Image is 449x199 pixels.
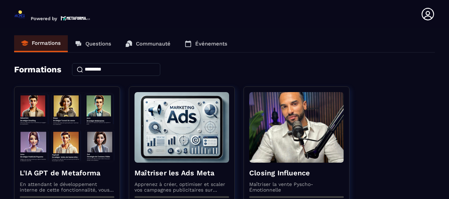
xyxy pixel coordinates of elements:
[85,41,111,47] p: Questions
[118,35,178,52] a: Communauté
[32,40,61,46] p: Formations
[249,92,344,163] img: formation-background
[195,41,227,47] p: Événements
[14,35,68,52] a: Formations
[134,168,229,178] h4: Maîtriser les Ads Meta
[249,181,344,193] p: Maîtriser la vente Pyscho-Émotionnelle
[20,92,114,163] img: formation-background
[134,181,229,193] p: Apprenez à créer, optimiser et scaler vos campagnes publicitaires sur Facebook et Instagram.
[20,168,114,178] h4: L'IA GPT de Metaforma
[14,10,25,21] img: logo-branding
[249,168,344,178] h4: Closing Influence
[31,16,57,21] p: Powered by
[136,41,170,47] p: Communauté
[68,35,118,52] a: Questions
[14,65,61,74] h4: Formations
[134,92,229,163] img: formation-background
[20,181,114,193] p: En attendant le développement interne de cette fonctionnalité, vous pouvez déjà l’utiliser avec C...
[178,35,234,52] a: Événements
[61,15,90,21] img: logo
